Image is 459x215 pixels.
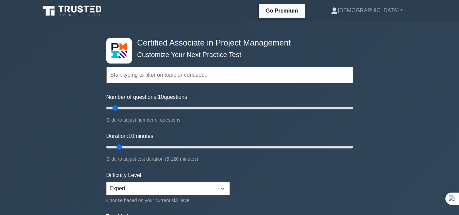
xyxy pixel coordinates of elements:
span: 10 [158,94,164,100]
input: Start typing to filter on topic or concept... [106,67,353,83]
label: Number of questions: questions [106,93,187,101]
div: Slide to adjust number of questions [106,116,353,124]
label: Duration: minutes [106,132,154,140]
span: 10 [128,133,134,139]
div: Slide to adjust test duration (5-120 minutes) [106,155,353,163]
label: Difficulty Level [106,171,141,179]
a: [DEMOGRAPHIC_DATA] [315,4,419,17]
h4: Certified Associate in Project Management [135,38,320,48]
a: Go Premium [262,6,302,15]
div: Choose based on your current skill level [106,196,230,204]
